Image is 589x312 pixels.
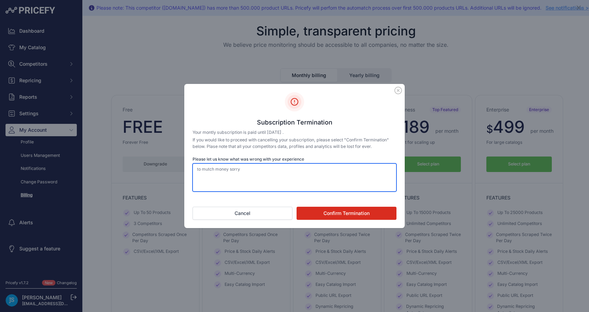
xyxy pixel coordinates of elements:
button: Confirm Termination [297,207,396,220]
label: Please let us know what was wrong with your experience [193,157,396,162]
h3: Subscription Termination [193,118,396,127]
p: Your montly subscription is paid until [DATE] . [193,129,396,136]
p: If you would like to proceed with cancelling your subscription, please select "Confirm Terminatio... [193,137,396,150]
button: Cancel [193,207,292,220]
